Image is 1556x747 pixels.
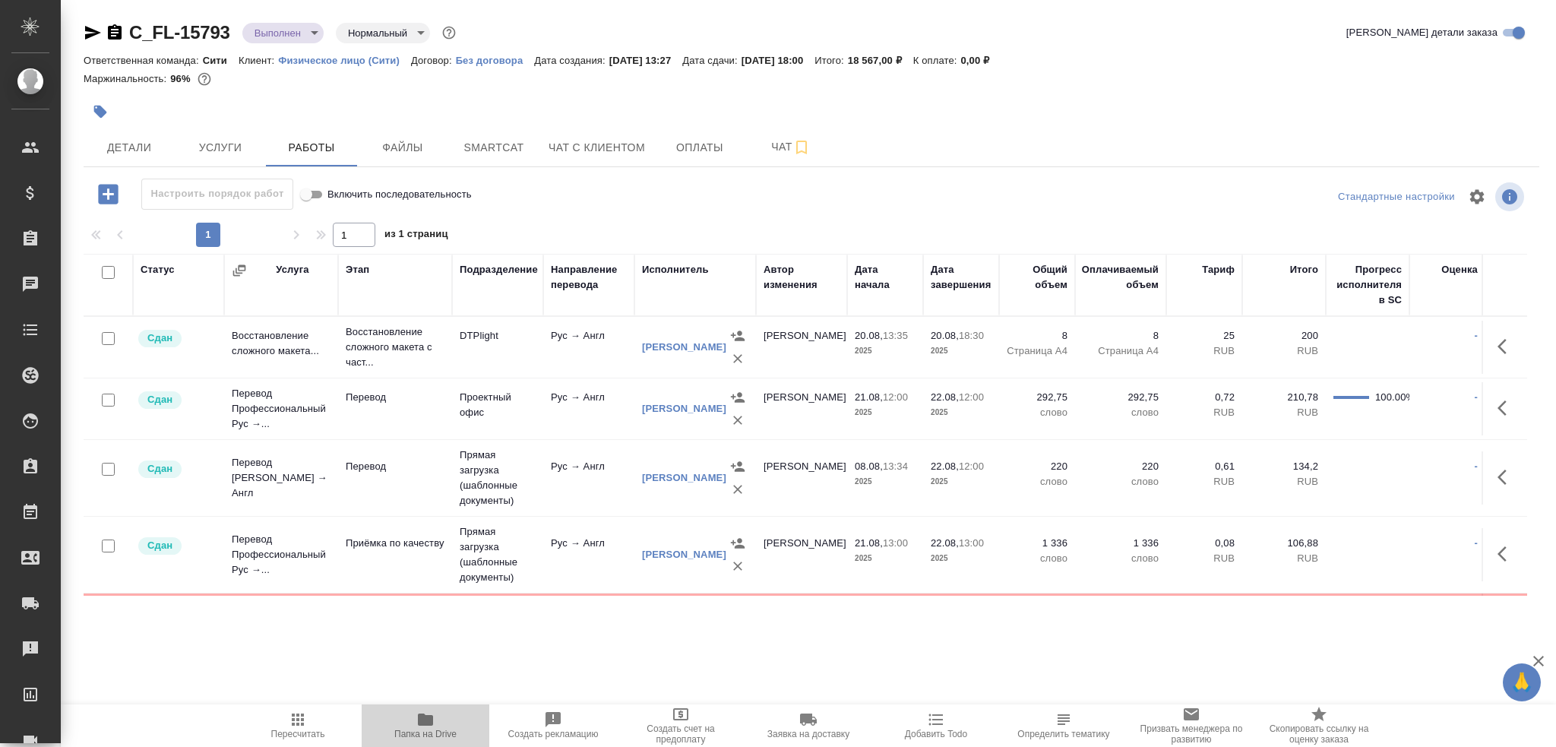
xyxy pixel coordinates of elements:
a: [PERSON_NAME] [642,403,726,414]
p: Дата создания: [534,55,609,66]
p: Ответственная команда: [84,55,203,66]
td: Перевод [PERSON_NAME] → Англ [224,448,338,508]
p: 2025 [855,343,916,359]
p: 2025 [931,343,991,359]
p: 2025 [855,551,916,566]
button: Удалить [726,347,749,370]
button: Заявка на доставку [745,704,872,747]
td: [PERSON_NAME] [756,451,847,505]
p: Сдан [147,392,172,407]
button: Здесь прячутся важные кнопки [1488,390,1525,426]
p: 8 [1083,328,1159,343]
td: Восстановление сложного макета... [224,321,338,374]
div: Итого [1290,262,1318,277]
p: 13:35 [883,330,908,341]
p: слово [1007,405,1067,420]
p: Дата сдачи: [682,55,741,66]
p: 25 [1174,328,1235,343]
span: Услуги [184,138,257,157]
p: 96% [170,73,194,84]
td: Не указан [543,593,634,647]
td: Проектный офис [452,382,543,435]
p: Маржинальность: [84,73,170,84]
p: 200 [1250,328,1318,343]
td: Прямая загрузка (шаблонные документы) [452,440,543,516]
p: 22.08, [931,461,959,472]
button: 651.86 RUB; [194,69,214,89]
p: RUB [1250,405,1318,420]
button: Удалить [726,555,749,578]
p: RUB [1174,343,1235,359]
button: Здесь прячутся важные кнопки [1488,536,1525,572]
p: слово [1007,474,1067,489]
p: 2025 [931,551,991,566]
p: 21.08, [855,391,883,403]
div: split button [1334,185,1459,209]
div: Этап [346,262,369,277]
p: слово [1083,474,1159,489]
span: Создать счет на предоплату [626,723,735,745]
span: Посмотреть информацию [1495,182,1527,211]
p: 292,75 [1007,390,1067,405]
button: Назначить [726,532,749,555]
p: 12:00 [883,391,908,403]
span: Пересчитать [271,729,325,739]
div: Менеджер проверил работу исполнителя, передает ее на следующий этап [137,328,217,349]
p: RUB [1174,405,1235,420]
p: 18 567,00 ₽ [848,55,913,66]
p: 08.08, [855,461,883,472]
div: Тариф [1202,262,1235,277]
button: 🙏 [1503,663,1541,701]
p: 0,08 [1174,536,1235,551]
td: DTPlight [452,321,543,374]
div: Прогресс исполнителя в SC [1333,262,1402,308]
button: Удалить [726,409,749,432]
span: Файлы [366,138,439,157]
p: Страница А4 [1007,343,1067,359]
div: Оплачиваемый объем [1082,262,1159,293]
p: 22.08, [931,391,959,403]
p: Восстановление сложного макета с част... [346,324,444,370]
span: Чат с клиентом [549,138,645,157]
p: 2025 [931,474,991,489]
button: Создать рекламацию [489,704,617,747]
p: RUB [1250,474,1318,489]
a: [PERSON_NAME] [642,341,726,353]
td: Рус → Англ [543,528,634,581]
p: Сдан [147,331,172,346]
p: 20.08, [931,330,959,341]
p: 22.08, [931,537,959,549]
button: Здесь прячутся важные кнопки [1488,459,1525,495]
a: C_FL-15793 [129,22,230,43]
p: Сдан [147,461,172,476]
td: [PERSON_NAME] [756,593,847,647]
button: Назначить [726,455,749,478]
p: Страница А4 [1083,343,1159,359]
p: 13:00 [883,537,908,549]
p: RUB [1250,343,1318,359]
div: Статус [141,262,175,277]
button: Пересчитать [234,704,362,747]
p: RUB [1250,551,1318,566]
span: из 1 страниц [384,225,448,247]
p: 106,88 [1250,536,1318,551]
div: Менеджер проверил работу исполнителя, передает ее на следующий этап [137,390,217,410]
div: Услуга [276,262,308,277]
div: Исполнитель [642,262,709,277]
button: Определить тематику [1000,704,1127,747]
div: 100.00% [1375,390,1402,405]
p: Приёмка по качеству [346,536,444,551]
p: 220 [1083,459,1159,474]
td: Перевод Профессиональный Рус →... [224,378,338,439]
div: Подразделение [460,262,538,277]
span: Добавить Todo [905,729,967,739]
button: Скопировать ссылку [106,24,124,42]
p: 21.08, [855,537,883,549]
a: - [1475,537,1478,549]
button: Добавить тэг [84,95,117,128]
div: Менеджер проверил работу исполнителя, передает ее на следующий этап [137,459,217,480]
div: Направление перевода [551,262,627,293]
a: - [1475,461,1478,472]
span: Определить тематику [1017,729,1109,739]
td: [PERSON_NAME] [756,382,847,435]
